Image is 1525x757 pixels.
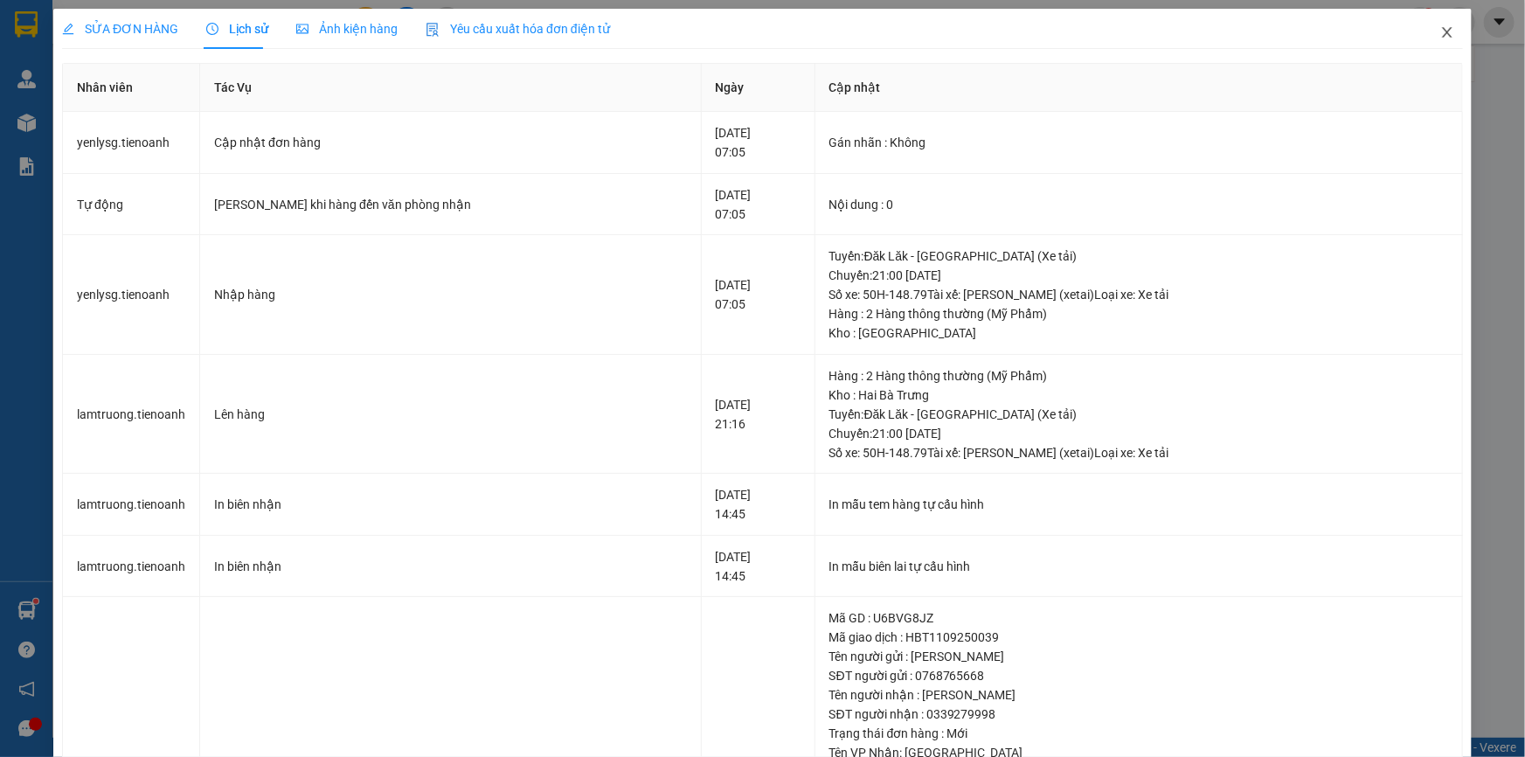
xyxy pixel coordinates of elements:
[829,628,1448,647] div: Mã giao dịch : HBT1109250039
[829,705,1448,724] div: SĐT người nhận : 0339279998
[829,557,1448,576] div: In mẫu biên lai tự cấu hình
[716,123,801,162] div: [DATE] 07:05
[63,112,200,174] td: yenlysg.tienoanh
[829,724,1448,743] div: Trạng thái đơn hàng : Mới
[829,608,1448,628] div: Mã GD : U6BVG8JZ
[63,474,200,536] td: lamtruong.tienoanh
[63,536,200,598] td: lamtruong.tienoanh
[63,355,200,475] td: lamtruong.tienoanh
[296,23,308,35] span: picture
[716,185,801,224] div: [DATE] 07:05
[214,195,687,214] div: [PERSON_NAME] khi hàng đến văn phòng nhận
[829,247,1448,304] div: Tuyến : Đăk Lăk - [GEOGRAPHIC_DATA] (Xe tải) Chuyến: 21:00 [DATE] Số xe: 50H-148.79 Tài xế: [PERS...
[829,323,1448,343] div: Kho : [GEOGRAPHIC_DATA]
[716,395,801,434] div: [DATE] 21:16
[829,366,1448,385] div: Hàng : 2 Hàng thông thường (Mỹ Phẩm)
[829,304,1448,323] div: Hàng : 2 Hàng thông thường (Mỹ Phẩm)
[829,685,1448,705] div: Tên người nhận : [PERSON_NAME]
[829,405,1448,462] div: Tuyến : Đăk Lăk - [GEOGRAPHIC_DATA] (Xe tải) Chuyến: 21:00 [DATE] Số xe: 50H-148.79 Tài xế: [PERS...
[426,23,440,37] img: icon
[829,385,1448,405] div: Kho : Hai Bà Trưng
[206,22,268,36] span: Lịch sử
[214,557,687,576] div: In biên nhận
[63,235,200,355] td: yenlysg.tienoanh
[829,647,1448,666] div: Tên người gửi : [PERSON_NAME]
[63,64,200,112] th: Nhân viên
[62,22,178,36] span: SỬA ĐƠN HÀNG
[829,495,1448,514] div: In mẫu tem hàng tự cấu hình
[716,275,801,314] div: [DATE] 07:05
[815,64,1463,112] th: Cập nhật
[206,23,218,35] span: clock-circle
[829,195,1448,214] div: Nội dung : 0
[426,22,610,36] span: Yêu cầu xuất hóa đơn điện tử
[296,22,398,36] span: Ảnh kiện hàng
[829,133,1448,152] div: Gán nhãn : Không
[214,285,687,304] div: Nhập hàng
[214,495,687,514] div: In biên nhận
[702,64,815,112] th: Ngày
[214,133,687,152] div: Cập nhật đơn hàng
[1423,9,1472,58] button: Close
[716,485,801,524] div: [DATE] 14:45
[1440,25,1454,39] span: close
[829,666,1448,685] div: SĐT người gửi : 0768765668
[200,64,702,112] th: Tác Vụ
[214,405,687,424] div: Lên hàng
[62,23,74,35] span: edit
[63,174,200,236] td: Tự động
[716,547,801,586] div: [DATE] 14:45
